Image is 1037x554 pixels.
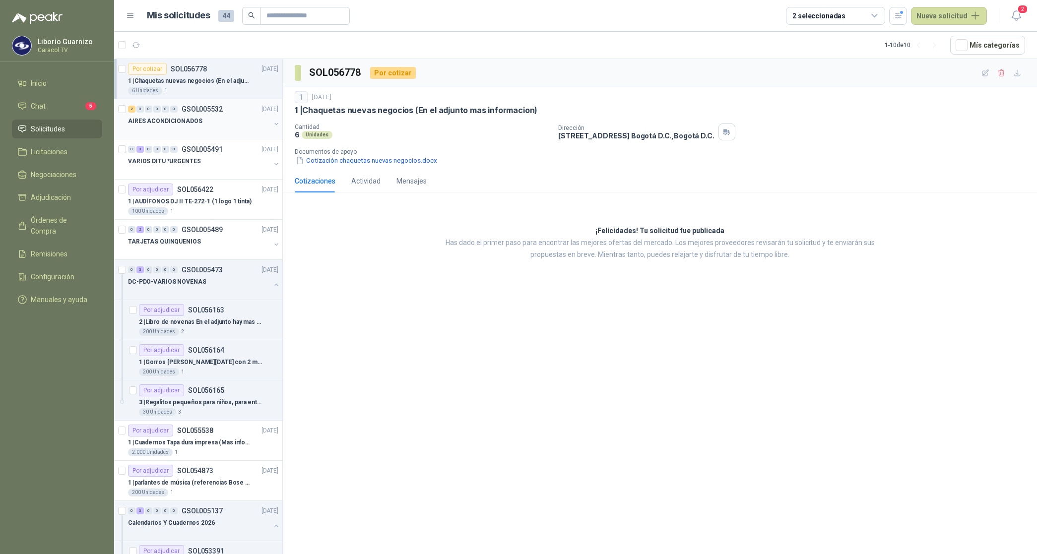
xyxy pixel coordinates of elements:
p: GSOL005473 [182,266,223,273]
a: Por adjudicarSOL0561653 |Regalitos pequeños para niños, para entrega en las novenas En el adjunto... [114,380,282,421]
span: 5 [85,102,96,110]
p: SOL056164 [188,347,224,354]
a: Remisiones [12,245,102,263]
div: 0 [153,146,161,153]
p: Has dado el primer paso para encontrar las mejores ofertas del mercado. Los mejores proveedores r... [432,237,888,261]
div: 100 Unidades [128,207,168,215]
p: 6 [295,130,300,139]
div: Por cotizar [128,63,167,75]
div: Por adjudicar [139,344,184,356]
h3: ¡Felicidades! Tu solicitud fue publicada [595,225,724,237]
div: 0 [145,146,152,153]
img: Logo peakr [12,12,63,24]
div: Por adjudicar [128,465,173,477]
div: 0 [128,226,135,233]
div: 0 [153,507,161,514]
p: GSOL005532 [182,106,223,113]
p: 1 [170,489,173,496]
a: 0 3 0 0 0 0 GSOL005473[DATE] DC-PDO-VARIOS NOVENAS [128,264,280,296]
p: SOL056778 [171,65,207,72]
div: 0 [162,266,169,273]
p: 2 | Libro de novenas En el adjunto hay mas especificaciones [139,317,262,327]
div: 0 [170,146,178,153]
div: 0 [128,507,135,514]
div: Por adjudicar [128,425,173,436]
p: AIRES ACONDICIONADOS [128,117,202,126]
p: [DATE] [261,426,278,435]
div: 1 [295,91,308,103]
a: Por cotizarSOL056778[DATE] 1 |Chaquetas nuevas negocios (En el adjunto mas informacion)6 Unidades1 [114,59,282,99]
a: Licitaciones [12,142,102,161]
a: Por adjudicarSOL0561632 |Libro de novenas En el adjunto hay mas especificaciones200 Unidades2 [114,300,282,340]
span: Adjudicación [31,192,71,203]
p: 1 | Gorros [PERSON_NAME][DATE] con 2 marcas [139,358,262,367]
a: Adjudicación [12,188,102,207]
p: 1 | Chaquetas nuevas negocios (En el adjunto mas informacion) [128,76,252,86]
p: Caracol TV [38,47,100,53]
div: 30 Unidades [139,408,176,416]
p: [DATE] [261,466,278,476]
div: 0 [145,507,152,514]
p: Cantidad [295,123,550,130]
button: Cotización chaquetas nuevas negocios.docx [295,155,438,166]
p: 2 [181,328,184,336]
div: 0 [170,266,178,273]
p: SOL056422 [177,186,213,193]
div: 0 [128,146,135,153]
div: 0 [128,266,135,273]
div: 0 [153,106,161,113]
div: 1 - 10 de 10 [885,37,942,53]
div: 0 [145,266,152,273]
p: 1 | parlantes de música (referencias Bose o Alexa) CON MARCACION 1 LOGO (Mas datos en el adjunto) [128,478,252,488]
div: 0 [162,146,169,153]
p: [DATE] [261,105,278,114]
button: 2 [1007,7,1025,25]
p: [DATE] [261,64,278,74]
p: 1 | AUDÍFONOS DJ II TE-272-1 (1 logo 1 tinta) [128,197,252,206]
p: [DATE] [312,93,331,102]
div: Por cotizar [370,67,416,79]
p: 1 | Chaquetas nuevas negocios (En el adjunto mas informacion) [295,105,537,116]
p: Liborio Guarnizo [38,38,100,45]
span: search [248,12,255,19]
a: Órdenes de Compra [12,211,102,241]
div: 6 Unidades [128,87,162,95]
a: Inicio [12,74,102,93]
div: 200 Unidades [128,489,168,496]
span: Remisiones [31,248,67,259]
div: 0 [162,106,169,113]
div: 2 seleccionadas [792,10,845,21]
p: GSOL005489 [182,226,223,233]
p: 1 [175,448,178,456]
div: 200 Unidades [139,368,179,376]
p: 1 | Cuadernos Tapa dura impresa (Mas informacion en el adjunto) [128,438,252,447]
p: VARIOS DITU *URGENTES [128,157,200,166]
div: Cotizaciones [295,176,335,186]
p: TARJETAS QUINQUENIOS [128,237,201,246]
div: Unidades [302,131,332,139]
p: [STREET_ADDRESS] Bogotá D.C. , Bogotá D.C. [558,131,714,140]
span: Manuales y ayuda [31,294,87,305]
div: Por adjudicar [139,384,184,396]
p: SOL054873 [177,467,213,474]
a: 2 0 0 0 0 0 GSOL005532[DATE] AIRES ACONDICIONADOS [128,103,280,135]
div: 0 [153,266,161,273]
span: Licitaciones [31,146,67,157]
a: Por adjudicarSOL056422[DATE] 1 |AUDÍFONOS DJ II TE-272-1 (1 logo 1 tinta)100 Unidades1 [114,180,282,220]
p: [DATE] [261,145,278,154]
div: 0 [162,507,169,514]
p: 1 [164,87,167,95]
a: 0 3 0 0 0 0 GSOL005491[DATE] VARIOS DITU *URGENTES [128,143,280,175]
div: 3 [136,266,144,273]
div: 2 [136,226,144,233]
p: DC-PDO-VARIOS NOVENAS [128,277,206,287]
span: Configuración [31,271,74,282]
p: [DATE] [261,185,278,194]
div: 0 [136,106,144,113]
a: Chat5 [12,97,102,116]
p: 1 [181,368,184,376]
div: Por adjudicar [139,304,184,316]
p: 1 [170,207,173,215]
a: 0 3 0 0 0 0 GSOL005137[DATE] Calendarios Y Cuadernos 2026 [128,505,280,537]
div: 0 [162,226,169,233]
